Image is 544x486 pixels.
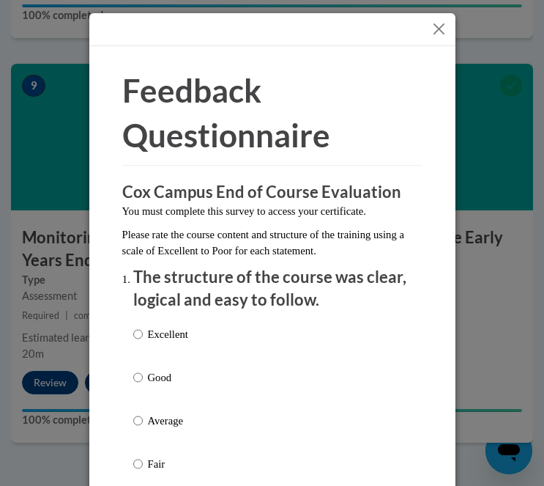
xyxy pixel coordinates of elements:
[122,227,422,259] p: Please rate the course content and structure of the training using a scale of Excellent to Poor f...
[148,413,188,429] p: Average
[133,266,411,312] p: The structure of the course was clear, logical and easy to follow.
[133,326,143,342] input: Excellent
[122,71,330,155] span: Feedback Questionnaire
[430,20,448,38] button: Close
[122,181,422,204] h3: Cox Campus End of Course Evaluation
[133,369,143,386] input: Good
[148,369,188,386] p: Good
[122,203,422,219] p: You must complete this survey to access your certificate.
[133,413,143,429] input: Average
[133,456,143,472] input: Fair
[148,326,188,342] p: Excellent
[148,456,188,472] p: Fair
